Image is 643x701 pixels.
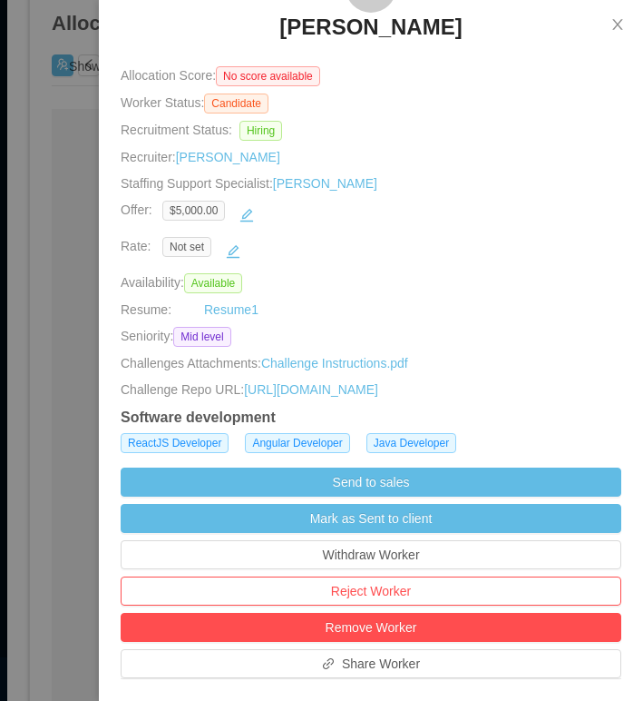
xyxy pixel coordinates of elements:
[184,273,242,293] span: Available
[121,95,204,110] span: Worker Status:
[121,123,232,137] span: Recruitment Status:
[273,176,377,191] a: [PERSON_NAME]
[244,382,378,397] a: [URL][DOMAIN_NAME]
[121,613,621,642] button: Remove Worker
[121,540,621,569] button: Withdraw Worker
[261,356,408,370] a: Challenge Instructions.pdf
[173,327,230,347] span: Mid level
[279,13,462,53] a: [PERSON_NAME]
[216,66,320,86] span: No score available
[232,201,261,230] button: icon: edit
[121,504,621,533] button: Mark as Sent to client
[245,433,349,453] span: Angular Developer
[121,577,621,606] button: Reject Worker
[204,94,268,114] span: Candidate
[121,176,377,191] span: Staffing Support Specialist:
[121,354,261,373] span: Challenges Attachments:
[121,150,280,164] span: Recruiter:
[366,433,456,453] span: Java Developer
[176,150,280,164] a: [PERSON_NAME]
[162,237,211,257] span: Not set
[121,468,621,497] button: Send to sales
[204,301,258,320] a: Resume1
[279,13,462,42] h3: [PERSON_NAME]
[610,17,625,32] i: icon: close
[121,327,173,347] span: Seniority:
[121,380,244,400] span: Challenge Repo URL:
[121,410,276,425] strong: Software development
[121,649,621,678] button: icon: linkShare Worker
[219,237,248,266] button: icon: edit
[121,275,249,290] span: Availability:
[162,201,225,221] span: $5,000.00
[239,121,282,141] span: Hiring
[121,433,229,453] span: ReactJS Developer
[121,302,171,317] span: Resume:
[121,68,216,83] span: Allocation Score:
